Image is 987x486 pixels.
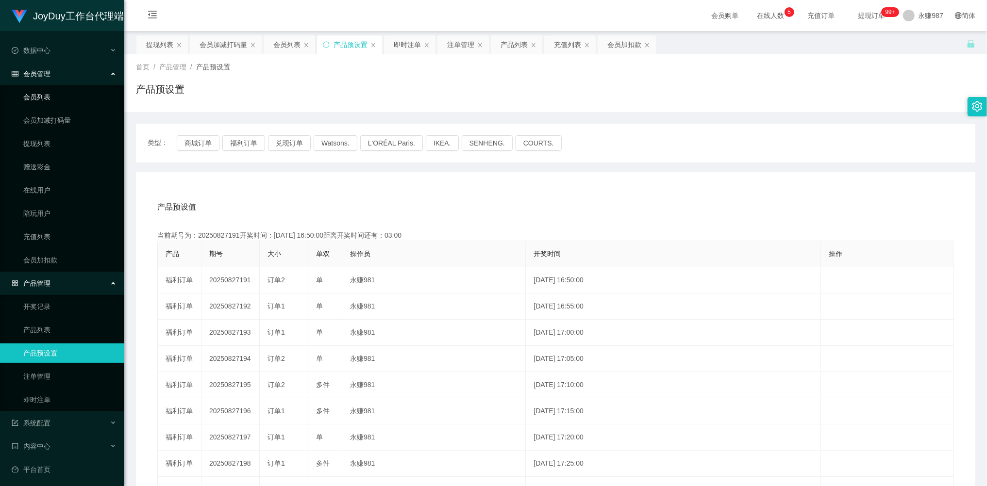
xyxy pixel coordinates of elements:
[153,63,155,71] span: /
[158,398,201,424] td: 福利订单
[268,355,285,362] span: 订单2
[531,42,536,48] i: 图标: close
[23,297,117,316] a: 开奖记录
[166,250,179,258] span: 产品
[501,35,528,54] div: 产品列表
[273,35,301,54] div: 会员列表
[644,42,650,48] i: 图标: close
[534,250,561,258] span: 开奖时间
[23,204,117,223] a: 陪玩用户
[967,39,975,48] i: 图标: unlock
[268,250,281,258] span: 大小
[23,157,117,177] a: 赠送彩金
[342,320,526,346] td: 永赚981
[201,320,260,346] td: 20250827193
[316,459,330,467] span: 多件
[158,372,201,398] td: 福利订单
[201,293,260,320] td: 20250827192
[526,320,821,346] td: [DATE] 17:00:00
[881,7,899,17] sup: 212
[268,459,285,467] span: 订单1
[12,12,124,19] a: JoyDuy工作台代理端
[23,111,117,130] a: 会员加减打码量
[316,328,323,336] span: 单
[12,70,18,77] i: 图标: table
[148,135,177,151] span: 类型：
[159,63,186,71] span: 产品管理
[12,10,27,23] img: logo.9652507e.png
[316,302,323,310] span: 单
[554,35,581,54] div: 充值列表
[342,451,526,477] td: 永赚981
[23,367,117,386] a: 注单管理
[526,451,821,477] td: [DATE] 17:25:00
[316,407,330,415] span: 多件
[370,42,376,48] i: 图标: close
[526,293,821,320] td: [DATE] 16:55:00
[316,276,323,284] span: 单
[12,419,50,427] span: 系统配置
[753,12,789,19] span: 在线人数
[268,407,285,415] span: 订单1
[12,443,18,450] i: 图标: profile
[342,398,526,424] td: 永赚981
[158,424,201,451] td: 福利订单
[158,320,201,346] td: 福利订单
[158,267,201,293] td: 福利订单
[200,35,247,54] div: 会员加减打码量
[268,381,285,389] span: 订单2
[12,70,50,78] span: 会员管理
[201,346,260,372] td: 20250827194
[23,227,117,246] a: 充值列表
[526,424,821,451] td: [DATE] 17:20:00
[250,42,256,48] i: 图标: close
[342,346,526,372] td: 永赚981
[209,250,223,258] span: 期号
[342,293,526,320] td: 永赚981
[342,372,526,398] td: 永赚981
[158,346,201,372] td: 福利订单
[136,0,169,32] i: 图标: menu-fold
[201,451,260,477] td: 20250827198
[158,293,201,320] td: 福利订单
[12,47,18,54] i: 图标: check-circle-o
[584,42,590,48] i: 图标: close
[12,460,117,479] a: 图标: dashboard平台首页
[316,250,330,258] span: 单双
[394,35,421,54] div: 即时注单
[196,63,230,71] span: 产品预设置
[342,267,526,293] td: 永赚981
[12,442,50,450] span: 内容中心
[23,343,117,363] a: 产品预设置
[303,42,309,48] i: 图标: close
[268,328,285,336] span: 订单1
[33,0,124,32] h1: JoyDuy工作台代理端
[350,250,370,258] span: 操作员
[323,41,330,48] i: 图标: sync
[972,101,983,112] i: 图标: setting
[607,35,641,54] div: 会员加扣款
[955,12,962,19] i: 图标: global
[157,230,954,241] div: 当前期号为：20250827191开奖时间：[DATE] 16:50:00距离开奖时间还有：03:00
[201,424,260,451] td: 20250827197
[526,346,821,372] td: [DATE] 17:05:00
[316,381,330,389] span: 多件
[803,12,840,19] span: 充值订单
[526,372,821,398] td: [DATE] 17:10:00
[360,135,423,151] button: L'ORÉAL Paris.
[23,320,117,340] a: 产品列表
[12,279,50,287] span: 产品管理
[342,424,526,451] td: 永赚981
[787,7,791,17] p: 5
[176,42,182,48] i: 图标: close
[158,451,201,477] td: 福利订单
[268,433,285,441] span: 订单1
[829,250,842,258] span: 操作
[177,135,219,151] button: 商城订单
[268,276,285,284] span: 订单2
[516,135,562,151] button: COURTS.
[222,135,265,151] button: 福利订单
[157,201,196,213] span: 产品预设值
[424,42,430,48] i: 图标: close
[23,180,117,200] a: 在线用户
